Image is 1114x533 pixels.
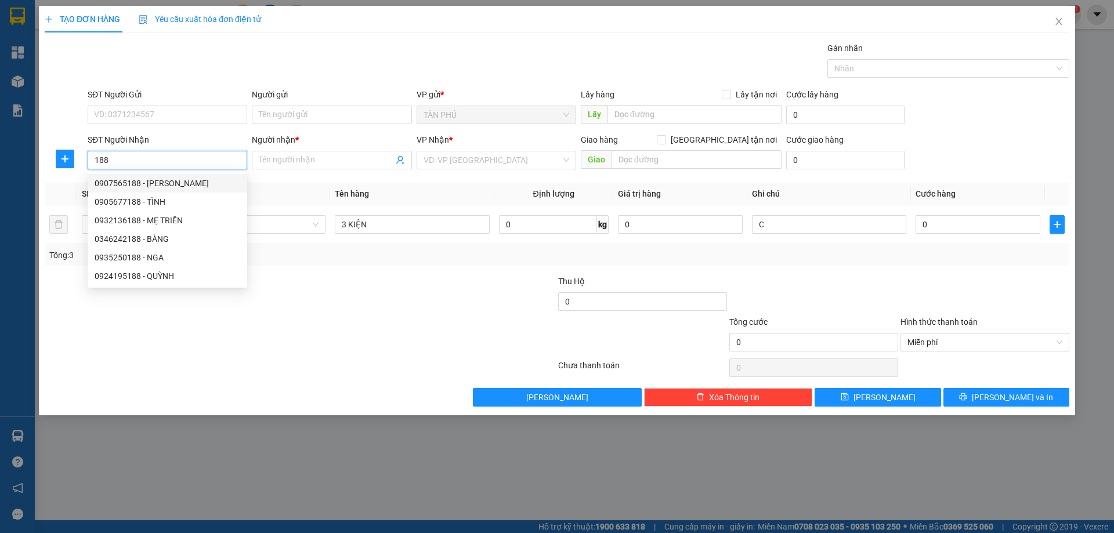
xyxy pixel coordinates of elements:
div: 0924195188 - QUỲNH [88,267,247,285]
div: 0905677188 - TÌNH [88,193,247,211]
th: Ghi chú [747,183,911,205]
span: printer [959,393,967,402]
div: 0346242188 - BÀNG [95,233,240,245]
span: Lấy tận nơi [731,88,782,101]
span: TÂN PHÚ [424,106,569,124]
span: Lấy hàng [581,90,614,99]
div: VP gửi [417,88,576,101]
label: Cước lấy hàng [786,90,838,99]
img: icon [139,15,148,24]
div: Người nhận [252,133,411,146]
span: Tổng cước [729,317,768,327]
div: 0907565188 - [PERSON_NAME] [95,177,240,190]
div: 0935250188 - NGA [88,248,247,267]
div: Tổng: 3 [49,249,430,262]
input: 0 [618,215,743,234]
span: AN NHƠN [75,66,128,107]
span: plus [1050,220,1064,229]
span: Yêu cầu xuất hóa đơn điện tử [139,14,261,24]
button: Close [1043,6,1075,38]
input: Cước lấy hàng [786,106,905,124]
div: SĐT Người Nhận [88,133,247,146]
span: Khác [178,216,319,233]
input: Cước giao hàng [786,151,905,169]
span: plus [56,154,74,164]
button: plus [1050,215,1065,234]
span: Miễn phí [907,333,1062,351]
button: save[PERSON_NAME] [815,388,941,407]
span: DĐ: [75,72,92,85]
span: Giao [581,150,612,169]
input: Dọc đường [612,150,782,169]
button: delete [49,215,68,234]
span: [PERSON_NAME] và In [972,391,1053,404]
span: Tên hàng [335,189,369,198]
span: SL [82,189,91,198]
span: Cước hàng [916,189,956,198]
div: Chưa thanh toán [557,359,728,379]
span: Nhận: [75,10,103,22]
div: 0935250188 - NGA [95,251,240,264]
input: Dọc đường [607,105,782,124]
button: deleteXóa Thông tin [644,388,813,407]
span: [PERSON_NAME] [526,391,588,404]
button: printer[PERSON_NAME] và In [943,388,1069,407]
label: Hình thức thanh toán [900,317,978,327]
span: Gửi: [10,11,28,23]
div: 0924195188 - QUỲNH [95,270,240,282]
span: Thu Hộ [558,277,585,286]
span: plus [45,15,53,23]
div: 0932136188 - MẸ TRIỂN [88,211,247,230]
button: plus [56,150,74,168]
span: Lấy [581,105,607,124]
label: Cước giao hàng [786,135,844,144]
span: save [841,393,849,402]
span: Giá trị hàng [618,189,661,198]
span: user-add [396,155,405,165]
label: Gán nhãn [827,43,863,53]
span: close [1054,17,1064,26]
span: Định lượng [533,189,574,198]
div: 0905677188 - TÌNH [95,195,240,208]
div: SĐT Người Gửi [88,88,247,101]
div: 0907565188 - TƯỜNG THỊNH [88,174,247,193]
span: VP Nhận [417,135,449,144]
div: 0346242188 - BÀNG [88,230,247,248]
span: [PERSON_NAME] [853,391,916,404]
div: HÂN AN NHƠN [75,36,168,50]
span: delete [696,393,704,402]
span: TẠO ĐƠN HÀNG [45,14,120,24]
span: Giao hàng [581,135,618,144]
button: [PERSON_NAME] [473,388,642,407]
span: Xóa Thông tin [709,391,759,404]
div: Người gửi [252,88,411,101]
div: 0932136188 - MẸ TRIỂN [95,214,240,227]
span: [GEOGRAPHIC_DATA] tận nơi [666,133,782,146]
div: [PERSON_NAME] [75,10,168,36]
div: TÂN PHÚ [10,10,67,38]
input: Ghi Chú [752,215,906,234]
span: kg [597,215,609,234]
input: VD: Bàn, Ghế [335,215,489,234]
